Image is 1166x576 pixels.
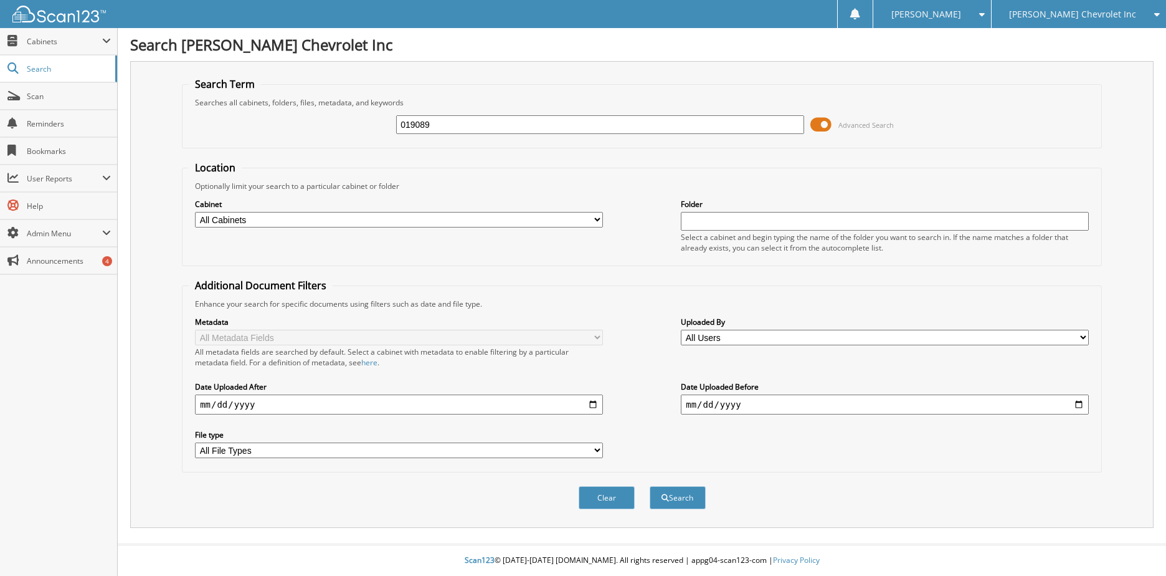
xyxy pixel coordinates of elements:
button: Search [650,486,706,509]
button: Clear [579,486,635,509]
input: start [195,395,603,415]
label: Uploaded By [681,317,1089,327]
div: Enhance your search for specific documents using filters such as date and file type. [189,299,1095,309]
label: File type [195,430,603,440]
span: [PERSON_NAME] [891,11,961,18]
input: end [681,395,1089,415]
div: Select a cabinet and begin typing the name of the folder you want to search in. If the name match... [681,232,1089,253]
iframe: Chat Widget [1104,516,1166,576]
span: Help [27,201,111,211]
div: 4 [102,256,112,266]
span: Advanced Search [838,120,894,130]
div: Optionally limit your search to a particular cabinet or folder [189,181,1095,191]
span: Admin Menu [27,228,102,239]
span: Search [27,64,109,74]
legend: Location [189,161,242,175]
span: Bookmarks [27,146,111,156]
span: [PERSON_NAME] Chevrolet Inc [1009,11,1136,18]
label: Metadata [195,317,603,327]
span: Scan123 [465,555,495,565]
img: scan123-logo-white.svg [12,6,106,22]
span: User Reports [27,173,102,184]
label: Date Uploaded After [195,382,603,392]
label: Folder [681,199,1089,209]
a: here [361,357,377,368]
label: Date Uploaded Before [681,382,1089,392]
span: Reminders [27,118,111,129]
h1: Search [PERSON_NAME] Chevrolet Inc [130,34,1154,55]
span: Announcements [27,256,111,266]
div: All metadata fields are searched by default. Select a cabinet with metadata to enable filtering b... [195,347,603,368]
a: Privacy Policy [773,555,820,565]
span: Scan [27,91,111,102]
label: Cabinet [195,199,603,209]
div: © [DATE]-[DATE] [DOMAIN_NAME]. All rights reserved | appg04-scan123-com | [118,545,1166,576]
legend: Additional Document Filters [189,279,333,292]
span: Cabinets [27,36,102,47]
legend: Search Term [189,77,261,91]
div: Searches all cabinets, folders, files, metadata, and keywords [189,97,1095,108]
